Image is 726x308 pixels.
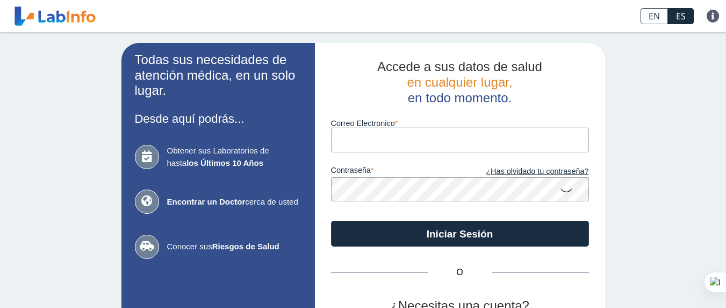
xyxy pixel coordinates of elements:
label: contraseña [331,166,460,178]
a: ¿Has olvidado tu contraseña? [460,166,589,178]
span: en todo momento. [408,90,512,105]
span: Accede a sus datos de salud [377,59,542,74]
b: los Últimos 10 Años [186,158,263,167]
b: Encontrar un Doctor [167,197,246,206]
a: EN [641,8,668,24]
h3: Desde aquí podrás... [135,112,301,125]
h2: Todas sus necesidades de atención médica, en un solo lugar. [135,52,301,99]
span: en cualquier lugar, [407,75,512,89]
span: Conocer sus [167,241,301,253]
b: Riesgos de Salud [212,242,279,251]
a: ES [668,8,694,24]
label: Correo Electronico [331,119,589,128]
span: cerca de usted [167,196,301,208]
span: Obtener sus Laboratorios de hasta [167,145,301,169]
span: O [428,266,492,279]
button: Iniciar Sesión [331,221,589,247]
